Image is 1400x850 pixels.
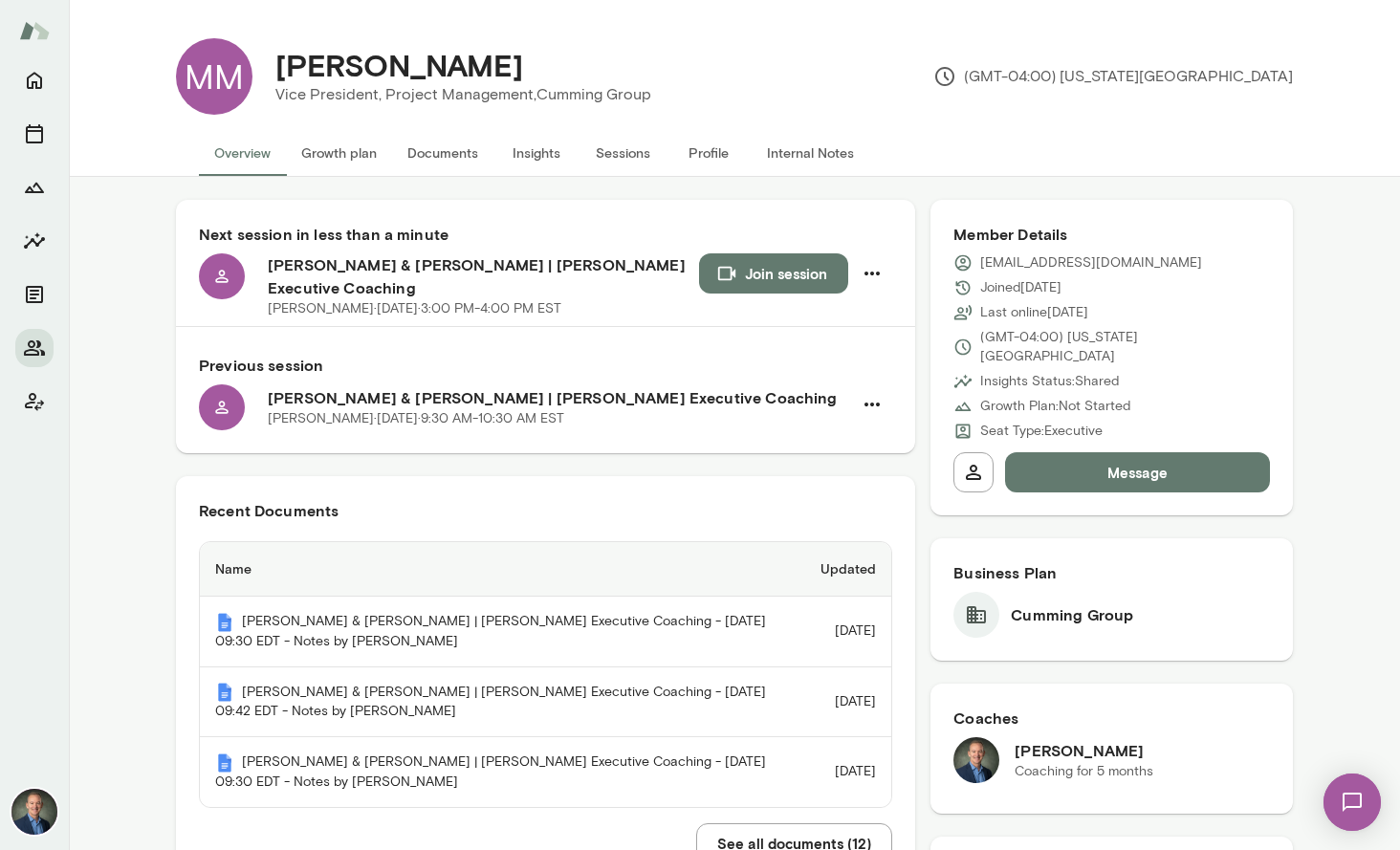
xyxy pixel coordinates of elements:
button: Documents [392,130,493,176]
button: Insights [15,222,54,260]
button: Sessions [580,130,666,176]
h4: [PERSON_NAME] [275,47,523,83]
td: [DATE] [805,597,891,667]
img: Michael Alden [953,737,999,783]
button: Members [15,329,54,367]
p: [PERSON_NAME] · [DATE] · 3:00 PM-4:00 PM EST [268,299,561,318]
td: [DATE] [805,737,891,807]
h6: [PERSON_NAME] & [PERSON_NAME] | [PERSON_NAME] Executive Coaching [268,386,852,409]
button: Growth Plan [15,168,54,207]
p: (GMT-04:00) [US_STATE][GEOGRAPHIC_DATA] [980,328,1270,366]
h6: Coaches [953,707,1270,730]
h6: Member Details [953,223,1270,246]
p: [PERSON_NAME] · [DATE] · 9:30 AM-10:30 AM EST [268,409,564,428]
button: Home [15,61,54,99]
th: Name [200,542,805,597]
h6: Next session in less than a minute [199,223,892,246]
th: [PERSON_NAME] & [PERSON_NAME] | [PERSON_NAME] Executive Coaching - [DATE] 09:42 EDT - Notes by [P... [200,667,805,738]
button: Client app [15,382,54,421]
button: Join session [699,253,848,294]
button: Profile [666,130,752,176]
img: Michael Alden [11,789,57,835]
th: Updated [805,542,891,597]
img: Mento [215,753,234,773]
h6: [PERSON_NAME] [1015,739,1153,762]
p: [EMAIL_ADDRESS][DOMAIN_NAME] [980,253,1202,272]
p: (GMT-04:00) [US_STATE][GEOGRAPHIC_DATA] [933,65,1293,88]
img: Mento [19,12,50,49]
p: Coaching for 5 months [1015,762,1153,781]
p: Vice President, Project Management, Cumming Group [275,83,651,106]
th: [PERSON_NAME] & [PERSON_NAME] | [PERSON_NAME] Executive Coaching - [DATE] 09:30 EDT - Notes by [P... [200,737,805,807]
h6: Business Plan [953,561,1270,584]
button: Documents [15,275,54,314]
p: Seat Type: Executive [980,422,1103,441]
img: Mento [215,613,234,632]
button: Message [1005,452,1270,492]
td: [DATE] [805,667,891,738]
p: Joined [DATE] [980,278,1061,297]
img: Mento [215,683,234,702]
h6: Recent Documents [199,499,892,522]
p: Last online [DATE] [980,303,1088,322]
th: [PERSON_NAME] & [PERSON_NAME] | [PERSON_NAME] Executive Coaching - [DATE] 09:30 EDT - Notes by [P... [200,597,805,667]
h6: Cumming Group [1011,603,1133,626]
button: Sessions [15,115,54,153]
button: Internal Notes [752,130,869,176]
p: Growth Plan: Not Started [980,397,1130,416]
div: MM [176,38,252,115]
h6: Previous session [199,354,892,377]
button: Growth plan [286,130,392,176]
p: Insights Status: Shared [980,372,1119,391]
h6: [PERSON_NAME] & [PERSON_NAME] | [PERSON_NAME] Executive Coaching [268,253,699,299]
button: Overview [199,130,286,176]
button: Insights [493,130,580,176]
